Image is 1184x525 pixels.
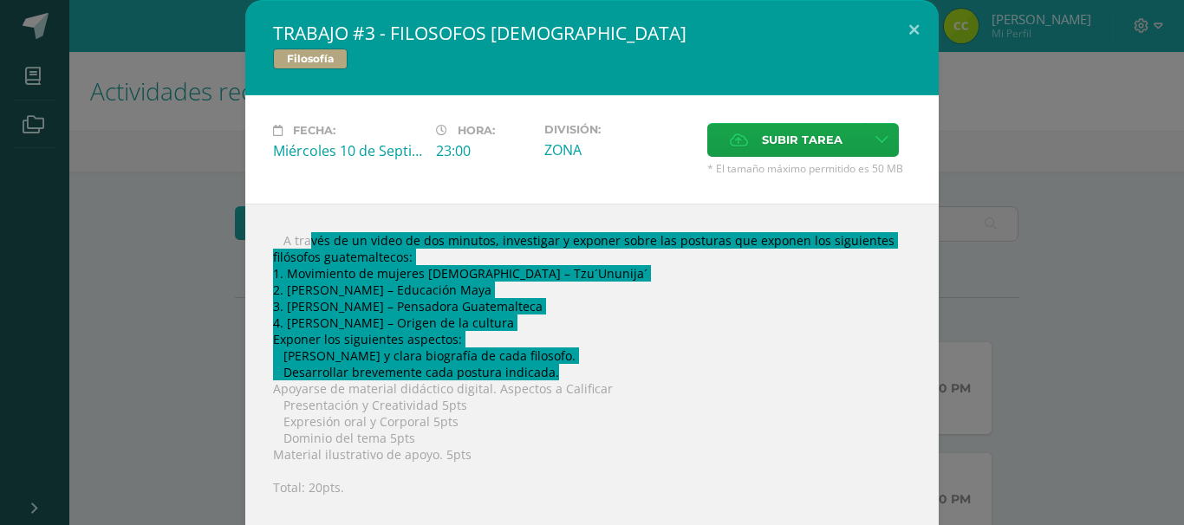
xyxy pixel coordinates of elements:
[436,141,530,160] div: 23:00
[707,161,911,176] span: * El tamaño máximo permitido es 50 MB
[762,124,842,156] span: Subir tarea
[458,124,495,137] span: Hora:
[273,141,422,160] div: Miércoles 10 de Septiembre
[273,21,911,45] h2: TRABAJO #3 - FILOSOFOS [DEMOGRAPHIC_DATA]
[544,123,693,136] label: División:
[293,124,335,137] span: Fecha:
[544,140,693,159] div: ZONA
[273,49,348,69] span: Filosofía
